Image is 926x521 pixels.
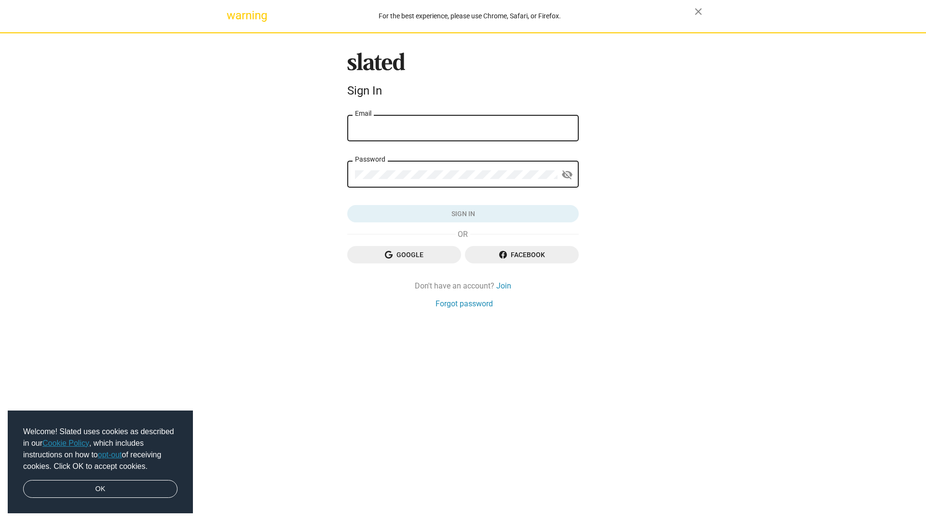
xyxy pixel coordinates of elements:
div: Sign In [347,84,579,97]
mat-icon: close [693,6,704,17]
div: cookieconsent [8,411,193,514]
div: Don't have an account? [347,281,579,291]
a: opt-out [98,451,122,459]
mat-icon: warning [227,10,238,21]
mat-icon: visibility_off [561,167,573,182]
a: Join [496,281,511,291]
button: Facebook [465,246,579,263]
a: dismiss cookie message [23,480,177,498]
span: Facebook [473,246,571,263]
div: For the best experience, please use Chrome, Safari, or Firefox. [245,10,694,23]
sl-branding: Sign In [347,53,579,102]
button: Google [347,246,461,263]
a: Forgot password [436,299,493,309]
span: Google [355,246,453,263]
span: Welcome! Slated uses cookies as described in our , which includes instructions on how to of recei... [23,426,177,472]
button: Show password [558,165,577,185]
a: Cookie Policy [42,439,89,447]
